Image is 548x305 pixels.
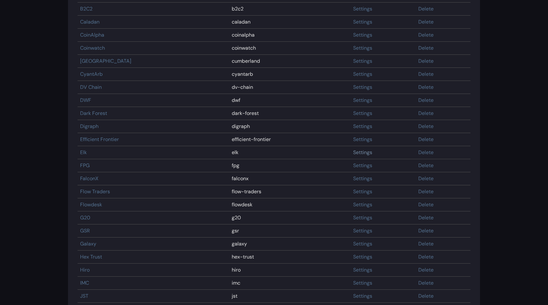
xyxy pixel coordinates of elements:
a: Settings [353,84,372,90]
td: jst [229,290,351,303]
a: Caladan [80,18,99,25]
a: Delete [418,45,434,51]
a: Settings [353,123,372,130]
td: flow-traders [229,185,351,198]
a: Delete [418,201,434,208]
td: dark-forest [229,107,351,120]
td: fpg [229,159,351,172]
a: Settings [353,227,372,234]
a: FPG [80,162,90,169]
a: Delete [418,32,434,38]
a: Delete [418,149,434,156]
a: Settings [353,45,372,51]
a: B2C2 [80,5,92,12]
a: CoinAlpha [80,32,104,38]
a: Delete [418,162,434,169]
a: Delete [418,5,434,12]
td: elk [229,146,351,159]
a: Dark Forest [80,110,107,117]
a: Hiro [80,266,90,273]
a: [GEOGRAPHIC_DATA] [80,58,131,64]
a: Delete [418,227,434,234]
a: IMC [80,280,89,286]
a: Delete [418,293,434,299]
a: CyantArb [80,71,103,77]
a: Digraph [80,123,99,130]
a: Settings [353,149,372,156]
td: gsr [229,224,351,238]
a: Delete [418,253,434,260]
a: Delete [418,84,434,90]
td: falconx [229,172,351,185]
a: Settings [353,240,372,247]
td: cyantarb [229,68,351,81]
a: Delete [418,71,434,77]
td: hiro [229,264,351,277]
a: Settings [353,32,372,38]
a: Delete [418,175,434,182]
a: Settings [353,293,372,299]
a: Settings [353,175,372,182]
a: Settings [353,201,372,208]
td: caladan [229,16,351,29]
a: JST [80,293,88,299]
a: Delete [418,97,434,103]
a: Delete [418,110,434,117]
a: Elk [80,149,87,156]
a: Settings [353,280,372,286]
td: coinalpha [229,29,351,42]
a: Delete [418,280,434,286]
a: Settings [353,5,372,12]
a: Settings [353,162,372,169]
td: b2c2 [229,3,351,16]
a: Flowdesk [80,201,102,208]
td: efficient-frontier [229,133,351,146]
a: Efficient Frontier [80,136,119,143]
a: Delete [418,240,434,247]
a: Delete [418,136,434,143]
td: digraph [229,120,351,133]
a: FalconX [80,175,99,182]
a: Settings [353,18,372,25]
a: Settings [353,71,372,77]
a: GSR [80,227,90,234]
a: Coinwatch [80,45,105,51]
td: galaxy [229,238,351,251]
td: g20 [229,211,351,224]
a: Settings [353,253,372,260]
a: Settings [353,58,372,64]
a: Settings [353,188,372,195]
a: Delete [418,123,434,130]
td: hex-trust [229,251,351,264]
a: Delete [418,214,434,221]
td: dv-chain [229,81,351,94]
a: Settings [353,214,372,221]
a: Hex Trust [80,253,102,260]
a: DV Chain [80,84,102,90]
td: imc [229,277,351,290]
td: dwf [229,94,351,107]
a: Flow Traders [80,188,110,195]
a: Delete [418,58,434,64]
a: Settings [353,266,372,273]
td: flowdesk [229,198,351,211]
td: cumberland [229,55,351,68]
a: Delete [418,18,434,25]
a: G20 [80,214,90,221]
a: Settings [353,97,372,103]
a: Delete [418,266,434,273]
a: DWF [80,97,91,103]
a: Settings [353,136,372,143]
a: Delete [418,188,434,195]
a: Settings [353,110,372,117]
a: Galaxy [80,240,96,247]
td: coinwatch [229,42,351,55]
